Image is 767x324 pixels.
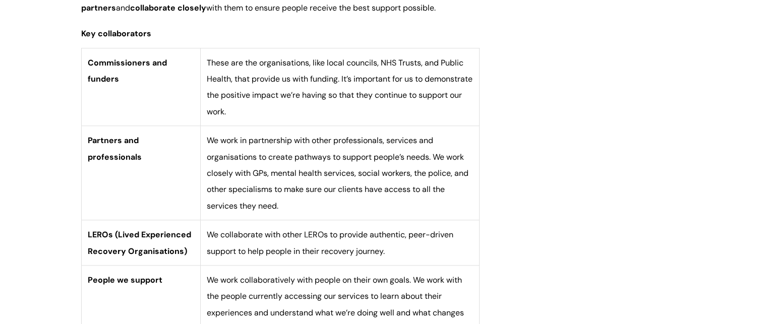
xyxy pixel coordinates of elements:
span: These are the organisations, like local councils, NHS Trusts, and Public Health, that provide us ... [207,57,473,117]
strong: LEROs (Lived Experienced Recovery Organisations) [88,229,191,256]
strong: People we support [88,275,162,285]
strong: Partners and professionals [88,135,142,162]
strong: Commissioners and funders [88,57,167,84]
strong: collaborate closely [130,3,206,13]
span: We collaborate with other LEROs to provide authentic, peer-driven support to help people in their... [207,229,453,256]
span: We work in partnership with other professionals, services and organisations to create pathways to... [207,135,468,211]
span: Key collaborators [81,28,151,39]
